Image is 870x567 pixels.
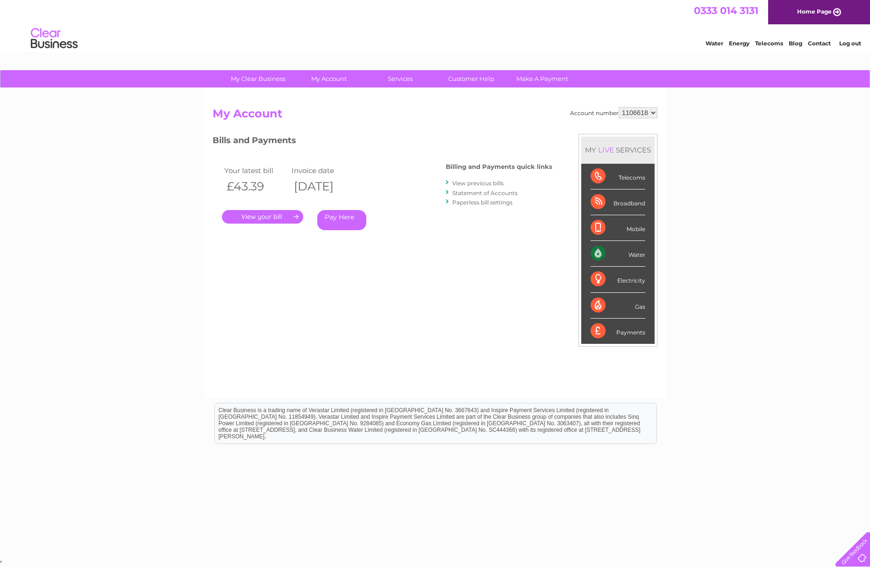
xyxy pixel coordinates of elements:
[591,215,645,241] div: Mobile
[317,210,366,230] a: Pay Here
[30,24,78,53] img: logo.png
[222,210,303,224] a: .
[289,164,357,177] td: Invoice date
[596,145,616,154] div: LIVE
[591,241,645,267] div: Water
[289,177,357,196] th: [DATE]
[504,70,581,87] a: Make A Payment
[694,5,758,16] a: 0333 014 3131
[452,199,513,206] a: Paperless bill settings
[433,70,510,87] a: Customer Help
[291,70,368,87] a: My Account
[222,164,289,177] td: Your latest bill
[729,40,749,47] a: Energy
[362,70,439,87] a: Services
[591,293,645,319] div: Gas
[591,319,645,344] div: Payments
[581,137,655,163] div: MY SERVICES
[591,164,645,189] div: Telecoms
[808,40,831,47] a: Contact
[591,267,645,292] div: Electricity
[220,70,297,87] a: My Clear Business
[839,40,861,47] a: Log out
[789,40,802,47] a: Blog
[213,107,657,125] h2: My Account
[452,180,504,187] a: View previous bills
[222,177,289,196] th: £43.39
[452,189,518,196] a: Statement of Accounts
[570,107,657,118] div: Account number
[706,40,723,47] a: Water
[591,189,645,215] div: Broadband
[213,134,552,150] h3: Bills and Payments
[755,40,783,47] a: Telecoms
[446,163,552,170] h4: Billing and Payments quick links
[215,5,656,45] div: Clear Business is a trading name of Verastar Limited (registered in [GEOGRAPHIC_DATA] No. 3667643...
